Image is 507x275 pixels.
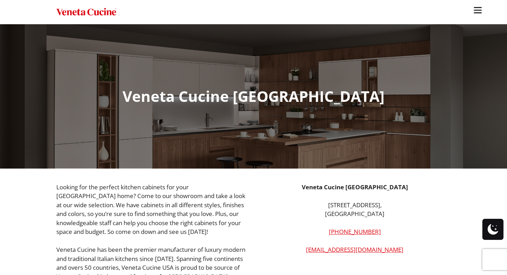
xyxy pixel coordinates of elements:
p: [STREET_ADDRESS], [GEOGRAPHIC_DATA] [259,201,451,218]
a: [EMAIL_ADDRESS][DOMAIN_NAME] [306,245,403,254]
strong: Veneta Cucine [GEOGRAPHIC_DATA] [302,183,408,191]
img: Veneta Cucine USA [56,7,116,17]
img: burger-menu-svgrepo-com-30x30.jpg [472,5,483,15]
a: [PHONE_NUMBER] [329,228,381,236]
p: Looking for the perfect kitchen cabinets for your [GEOGRAPHIC_DATA] home? Come to our showroom an... [56,183,248,236]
